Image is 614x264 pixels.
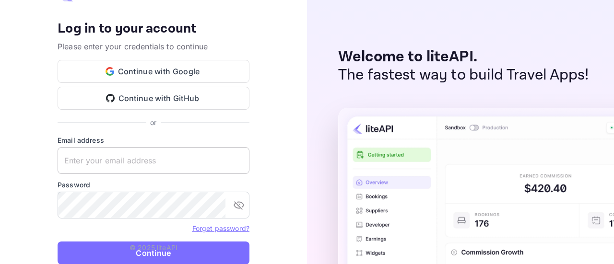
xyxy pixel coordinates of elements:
p: © 2025 liteAPI [130,242,177,253]
a: Forget password? [192,223,249,233]
p: Welcome to liteAPI. [338,48,589,66]
button: Continue with Google [58,60,249,83]
p: or [150,117,156,127]
button: toggle password visibility [229,195,248,215]
h4: Log in to your account [58,21,249,37]
label: Password [58,180,249,190]
p: The fastest way to build Travel Apps! [338,66,589,84]
label: Email address [58,135,249,145]
p: Please enter your credentials to continue [58,41,249,52]
button: Continue with GitHub [58,87,249,110]
a: Forget password? [192,224,249,232]
input: Enter your email address [58,147,249,174]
